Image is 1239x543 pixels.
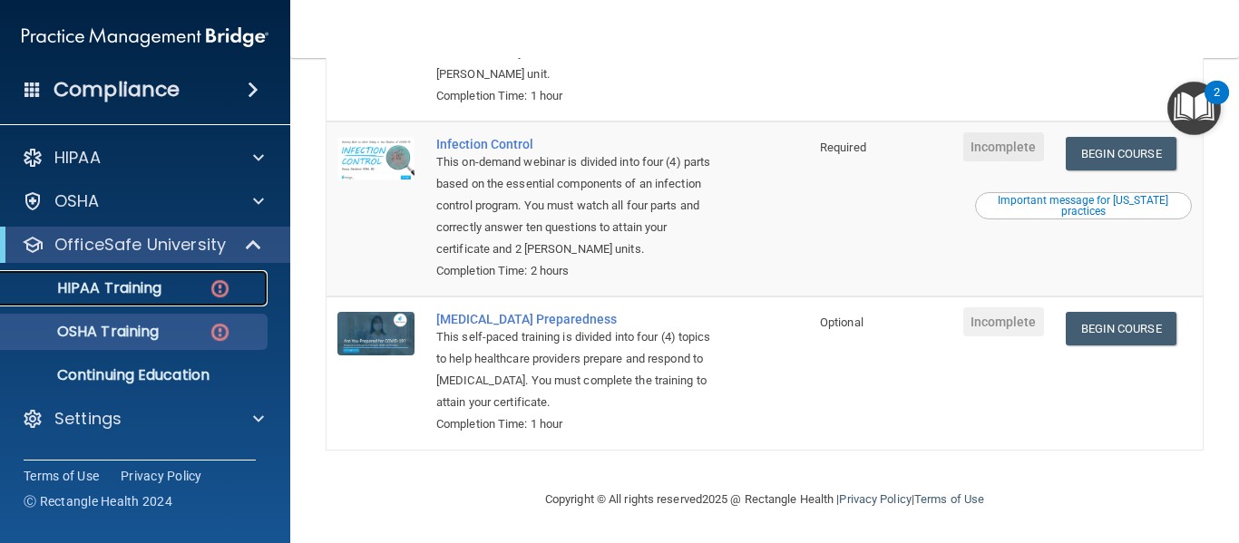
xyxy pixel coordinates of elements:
div: This on-demand webinar is divided into four (4) parts based on the essential components of an inf... [436,151,718,260]
a: HIPAA [22,147,264,169]
span: Incomplete [963,132,1044,161]
div: Completion Time: 1 hour [436,85,718,107]
span: Ⓒ Rectangle Health 2024 [24,492,172,510]
a: Begin Course [1066,312,1176,345]
a: Terms of Use [914,492,984,506]
p: Continuing Education [12,366,259,384]
a: Terms of Use [24,467,99,485]
a: Privacy Policy [121,467,202,485]
div: Important message for [US_STATE] practices [978,195,1190,217]
img: danger-circle.6113f641.png [209,321,231,344]
p: OSHA Training [12,323,159,341]
div: 2 [1214,92,1220,116]
div: Copyright © All rights reserved 2025 @ Rectangle Health | | [434,470,1096,528]
p: HIPAA Training [12,279,161,297]
div: Completion Time: 1 hour [436,413,718,435]
span: Optional [820,315,863,329]
a: Settings [22,408,264,430]
a: [MEDICAL_DATA] Preparedness [436,312,718,326]
p: OfficeSafe University [54,234,226,256]
a: Privacy Policy [839,492,911,506]
button: Read this if you are a dental practitioner in the state of CA [975,192,1193,219]
a: OfficeSafe University [22,234,263,256]
img: danger-circle.6113f641.png [209,277,231,300]
p: HIPAA [54,147,101,169]
div: Completion Time: 2 hours [436,260,718,282]
div: This self-paced training is divided into four (4) topics to help healthcare providers prepare and... [436,326,718,413]
a: OSHA [22,190,264,212]
a: Begin Course [1066,137,1176,170]
span: Required [820,141,866,154]
span: Incomplete [963,307,1044,336]
a: Infection Control [436,137,718,151]
p: Settings [54,408,122,430]
h4: Compliance [54,77,180,102]
img: PMB logo [22,19,268,55]
p: OSHA [54,190,100,212]
button: Open Resource Center, 2 new notifications [1167,82,1221,135]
